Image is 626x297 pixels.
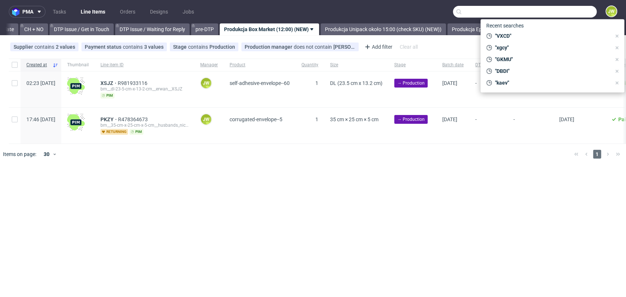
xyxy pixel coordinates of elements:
a: pre-DTP [191,23,218,35]
span: Created at [26,62,50,68]
span: contains [123,44,144,50]
span: 1 [593,150,601,159]
a: Jobs [178,6,198,18]
span: "GKMU" [492,56,611,63]
span: Batch date [442,62,464,68]
span: returning [100,129,128,135]
span: pim [129,129,143,135]
span: does not contain [294,44,333,50]
span: 02:23 [DATE] [26,80,55,86]
div: Clear all [398,42,419,52]
span: Stage [173,44,188,50]
a: DTP Issue / Waiting for Reply [115,23,190,35]
span: → Production [397,116,425,123]
div: 3 values [144,44,164,50]
div: bm__35-cm-x-25-cm-x-5-cm__husbands_nick_gab_and_sons__PKZY [100,122,188,128]
a: XSJZ [100,80,118,86]
span: [DATE] [442,116,457,122]
a: Line Items [76,6,110,18]
span: "DBDI" [492,67,611,75]
img: wHgJFi1I6lmhQAAAABJRU5ErkJggg== [67,114,85,131]
span: Quantity [301,62,318,68]
div: 30 [39,149,52,159]
img: logo [12,8,22,16]
span: Size [330,62,382,68]
img: wHgJFi1I6lmhQAAAABJRU5ErkJggg== [67,77,85,95]
a: Produkcja Unipack około 15:00 (check SKU) (NEW)) [321,23,446,35]
a: PKZY [100,116,118,122]
span: contains [188,44,209,50]
span: 1 [315,116,318,122]
span: 1 [315,80,318,86]
a: DTP Issue / Get in Touch [50,23,114,35]
span: corrugated-envelope--5 [230,116,282,122]
span: - [475,116,502,135]
button: pma [9,6,45,18]
a: CH + NO [20,23,48,35]
span: Thumbnail [67,62,89,68]
a: Produkcja Box Market (12:00) (NEW) [220,23,319,35]
div: 2 values [56,44,75,50]
span: - [513,116,548,135]
span: DTP deadline [475,62,502,68]
div: Add filter [362,41,394,53]
span: Payment status [85,44,123,50]
span: pma [22,9,33,14]
span: Manager [200,62,218,68]
div: Production [209,44,235,50]
span: pim [100,93,114,99]
figcaption: JW [201,114,211,125]
span: "VXCD" [492,32,611,40]
span: [DATE] [442,80,457,86]
span: Supplier [14,44,34,50]
span: Line item ID [100,62,188,68]
span: Stage [394,62,431,68]
span: Production manager [245,44,294,50]
a: Produkcja Epacking (NEW) [447,23,517,35]
span: Items on page: [3,151,36,158]
span: contains [34,44,56,50]
span: 17:46 [DATE] [26,116,55,122]
span: [DATE] [559,116,574,122]
a: Orders [116,6,140,18]
div: [PERSON_NAME][EMAIL_ADDRESS][PERSON_NAME][DOMAIN_NAME] [333,44,355,50]
span: → Production [397,80,425,86]
div: bm__dl-23-5-cm-x-13-2-cm__erwan__XSJZ [100,86,188,92]
span: "xgcy" [492,44,611,51]
a: R981933116 [118,80,149,86]
span: self-adhesive-envelope--60 [230,80,290,86]
span: "kaev" [492,79,611,86]
span: - [475,80,502,99]
span: DL (23.5 cm x 13.2 cm) [330,80,382,86]
a: R478364673 [118,116,149,122]
a: Tasks [48,6,70,18]
a: Designs [146,6,172,18]
figcaption: JW [201,78,211,88]
span: Recent searches [483,20,527,31]
span: Product [230,62,290,68]
figcaption: JW [606,6,616,16]
span: 35 cm × 25 cm × 5 cm [330,116,378,122]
